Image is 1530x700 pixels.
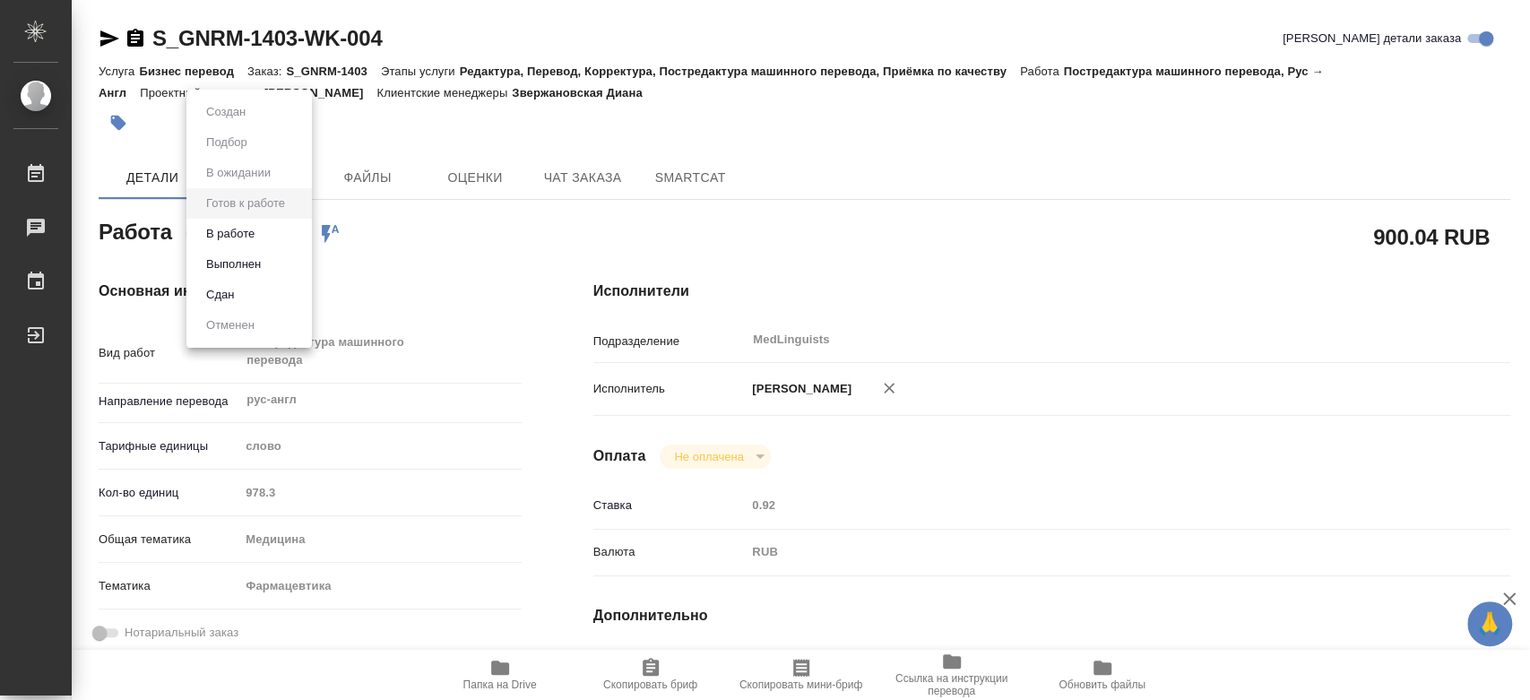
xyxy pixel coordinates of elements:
button: Создан [201,102,251,122]
button: Выполнен [201,255,266,274]
button: Готов к работе [201,194,290,213]
button: Отменен [201,315,260,335]
button: В ожидании [201,163,276,183]
button: Подбор [201,133,253,152]
button: Сдан [201,285,239,305]
button: В работе [201,224,260,244]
